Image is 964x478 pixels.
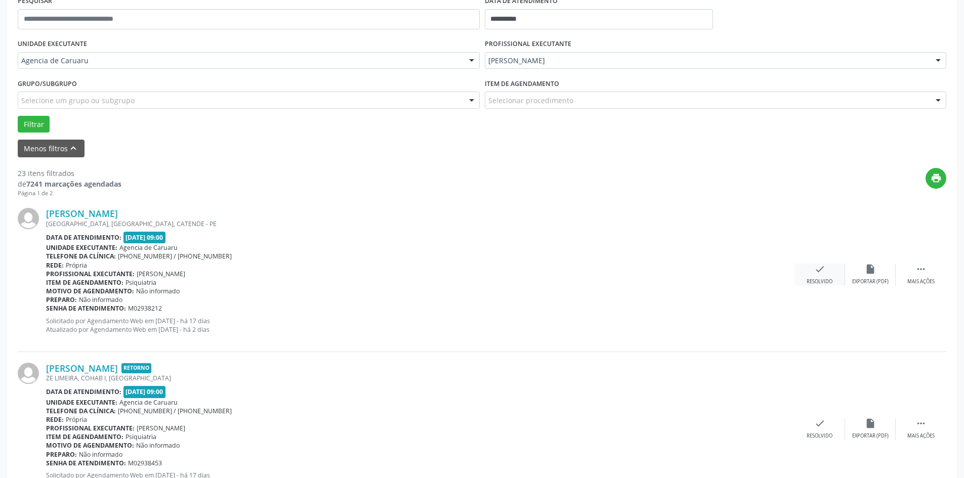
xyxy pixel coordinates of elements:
[137,424,185,432] span: [PERSON_NAME]
[46,261,64,270] b: Rede:
[907,432,935,440] div: Mais ações
[125,432,156,441] span: Psiquiatria
[119,243,178,252] span: Agencia de Caruaru
[488,95,573,106] span: Selecionar procedimento
[485,36,571,52] label: PROFISSIONAL EXECUTANTE
[807,278,832,285] div: Resolvido
[46,432,123,441] b: Item de agendamento:
[125,278,156,287] span: Psiquiatria
[46,295,77,304] b: Preparo:
[46,374,794,382] div: ZE LIMEIRA, COHAB I, [GEOGRAPHIC_DATA]
[66,261,87,270] span: Própria
[137,270,185,278] span: [PERSON_NAME]
[121,363,151,374] span: Retorno
[123,386,166,398] span: [DATE] 09:00
[915,264,927,275] i: 
[46,287,134,295] b: Motivo de agendamento:
[18,363,39,384] img: img
[485,76,559,92] label: Item de agendamento
[68,143,79,154] i: keyboard_arrow_up
[852,278,889,285] div: Exportar (PDF)
[118,407,232,415] span: [PHONE_NUMBER] / [PHONE_NUMBER]
[18,189,121,198] div: Página 1 de 2
[18,76,77,92] label: Grupo/Subgrupo
[18,168,121,179] div: 23 itens filtrados
[46,387,121,396] b: Data de atendimento:
[18,179,121,189] div: de
[18,140,85,157] button: Menos filtroskeyboard_arrow_up
[915,418,927,429] i: 
[136,287,180,295] span: Não informado
[46,317,794,334] p: Solicitado por Agendamento Web em [DATE] - há 17 dias Atualizado por Agendamento Web em [DATE] - ...
[26,179,121,189] strong: 7241 marcações agendadas
[46,415,64,424] b: Rede:
[46,459,126,467] b: Senha de atendimento:
[21,95,135,106] span: Selecione um grupo ou subgrupo
[865,418,876,429] i: insert_drive_file
[865,264,876,275] i: insert_drive_file
[18,116,50,133] button: Filtrar
[79,295,122,304] span: Não informado
[488,56,926,66] span: [PERSON_NAME]
[46,270,135,278] b: Profissional executante:
[123,232,166,243] span: [DATE] 09:00
[46,243,117,252] b: Unidade executante:
[128,459,162,467] span: M02938453
[118,252,232,260] span: [PHONE_NUMBER] / [PHONE_NUMBER]
[66,415,87,424] span: Própria
[46,304,126,313] b: Senha de atendimento:
[21,56,459,66] span: Agencia de Caruaru
[46,398,117,407] b: Unidade executante:
[46,252,116,260] b: Telefone da clínica:
[814,264,825,275] i: check
[907,278,935,285] div: Mais ações
[931,172,942,184] i: print
[46,233,121,242] b: Data de atendimento:
[46,363,118,374] a: [PERSON_NAME]
[119,398,178,407] span: Agencia de Caruaru
[128,304,162,313] span: M02938212
[18,208,39,229] img: img
[46,220,794,228] div: [GEOGRAPHIC_DATA], [GEOGRAPHIC_DATA], CATENDE - PE
[136,441,180,450] span: Não informado
[46,208,118,219] a: [PERSON_NAME]
[46,441,134,450] b: Motivo de agendamento:
[46,450,77,459] b: Preparo:
[807,432,832,440] div: Resolvido
[18,36,87,52] label: UNIDADE EXECUTANTE
[852,432,889,440] div: Exportar (PDF)
[79,450,122,459] span: Não informado
[46,407,116,415] b: Telefone da clínica:
[926,168,946,189] button: print
[46,278,123,287] b: Item de agendamento:
[814,418,825,429] i: check
[46,424,135,432] b: Profissional executante:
